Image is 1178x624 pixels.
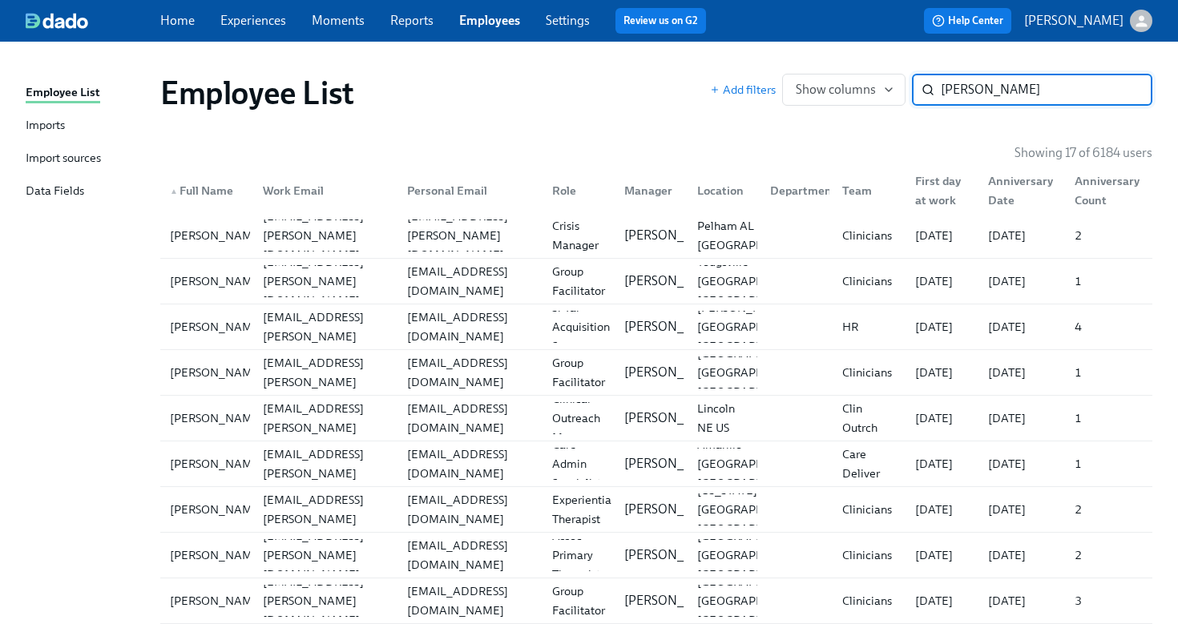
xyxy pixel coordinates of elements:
div: 1 [1068,272,1149,291]
a: Imports [26,116,147,136]
div: [PERSON_NAME][PERSON_NAME][EMAIL_ADDRESS][PERSON_NAME][DOMAIN_NAME][EMAIL_ADDRESS][DOMAIN_NAME]Ex... [160,487,1152,532]
div: [PERSON_NAME] [163,317,270,336]
div: 1 [1068,454,1149,473]
div: Imports [26,116,65,136]
div: [PERSON_NAME][EMAIL_ADDRESS][PERSON_NAME][DOMAIN_NAME] [256,288,395,365]
div: First day at work [909,171,975,210]
div: [DATE] [982,272,1063,291]
div: [EMAIL_ADDRESS][PERSON_NAME][DOMAIN_NAME] [256,526,395,584]
div: [EMAIL_ADDRESS][DOMAIN_NAME] [401,445,539,483]
div: Department [764,181,843,200]
p: [PERSON_NAME] [624,318,724,336]
div: Clinicians [836,226,902,245]
div: Sr Tal Acquisition Spec [546,298,616,356]
div: [EMAIL_ADDRESS][DOMAIN_NAME] [401,308,539,346]
div: Clinicians [836,363,902,382]
div: Full Name [163,181,250,200]
div: [PERSON_NAME] [163,409,270,428]
div: [PERSON_NAME][EMAIL_ADDRESS][PERSON_NAME][DOMAIN_NAME] [256,425,395,502]
a: Home [160,13,195,28]
div: Manager [618,181,684,200]
div: Import sources [26,149,101,169]
a: [PERSON_NAME][EMAIL_ADDRESS][PERSON_NAME][DOMAIN_NAME][EMAIL_ADDRESS][DOMAIN_NAME]Group Facilitat... [160,578,1152,624]
div: Care Deliver [836,445,902,483]
div: [EMAIL_ADDRESS][PERSON_NAME][DOMAIN_NAME] [256,252,395,310]
div: Care Admin Specialist [546,435,612,493]
div: 1 [1068,409,1149,428]
img: dado [26,13,88,29]
a: [PERSON_NAME][EMAIL_ADDRESS][PERSON_NAME][DOMAIN_NAME][EMAIL_ADDRESS][DOMAIN_NAME]Group Facilitat... [160,259,1152,304]
div: Team [836,181,902,200]
div: Group Facilitator [546,353,612,392]
div: HR [836,317,902,336]
div: [EMAIL_ADDRESS][DOMAIN_NAME] [401,582,539,620]
div: Experiential Therapist [546,490,621,529]
span: Show columns [796,82,892,98]
div: [DATE] [909,363,975,382]
div: Crisis Manager [546,216,612,255]
div: ▲Full Name [163,175,250,207]
button: Show columns [782,74,906,106]
div: [EMAIL_ADDRESS][DOMAIN_NAME] [401,353,539,392]
div: Department [757,175,830,207]
div: 2 [1068,226,1149,245]
div: Data Fields [26,182,84,202]
p: [PERSON_NAME] [624,546,724,564]
div: Group Facilitator [546,262,612,300]
div: [DATE] [909,317,975,336]
div: Location [684,175,757,207]
div: Work Email [256,181,395,200]
div: [PERSON_NAME][EMAIL_ADDRESS][PERSON_NAME][DOMAIN_NAME] [256,380,395,457]
p: [PERSON_NAME] [624,409,724,427]
div: [PERSON_NAME] [163,591,270,610]
a: [PERSON_NAME][PERSON_NAME][EMAIL_ADDRESS][PERSON_NAME][DOMAIN_NAME][EMAIL_ADDRESS][DOMAIN_NAME]Cl... [160,396,1152,441]
div: [PERSON_NAME][EMAIL_ADDRESS][PERSON_NAME][DOMAIN_NAME] [256,471,395,548]
p: [PERSON_NAME] [624,272,724,290]
a: Import sources [26,149,147,169]
div: [DATE] [982,545,1063,565]
a: Data Fields [26,182,147,202]
div: [DATE] [909,454,975,473]
a: Review us on G2 [623,13,698,29]
div: [PERSON_NAME] [GEOGRAPHIC_DATA] [GEOGRAPHIC_DATA] [691,298,821,356]
div: [EMAIL_ADDRESS][PERSON_NAME][DOMAIN_NAME] [401,207,539,264]
div: Location [691,181,757,200]
a: [PERSON_NAME][PERSON_NAME][EMAIL_ADDRESS][PERSON_NAME][DOMAIN_NAME][EMAIL_ADDRESS][DOMAIN_NAME]Gr... [160,350,1152,396]
div: Yougsville [GEOGRAPHIC_DATA] [GEOGRAPHIC_DATA] [691,252,821,310]
a: [PERSON_NAME][PERSON_NAME][EMAIL_ADDRESS][PERSON_NAME][DOMAIN_NAME][EMAIL_ADDRESS][DOMAIN_NAME]Ca... [160,441,1152,487]
div: Role [546,181,612,200]
div: [PERSON_NAME][EMAIL_ADDRESS][PERSON_NAME][DOMAIN_NAME] [256,334,395,411]
div: 2 [1068,500,1149,519]
div: [PERSON_NAME][PERSON_NAME][EMAIL_ADDRESS][PERSON_NAME][DOMAIN_NAME][EMAIL_ADDRESS][DOMAIN_NAME]Sr... [160,304,1152,349]
div: Pelham AL [GEOGRAPHIC_DATA] [691,216,821,255]
p: [PERSON_NAME] [624,227,724,244]
div: Clinical Outreach Manager [546,389,612,447]
div: [DATE] [909,226,975,245]
div: Lincoln NE US [691,399,757,437]
div: Anniversary Count [1062,175,1149,207]
div: Clinicians [836,500,902,519]
div: [PERSON_NAME] [163,272,270,291]
a: Reports [390,13,434,28]
a: Moments [312,13,365,28]
input: Search by name [941,74,1152,106]
a: [PERSON_NAME][EMAIL_ADDRESS][PERSON_NAME][DOMAIN_NAME][EMAIL_ADDRESS][DOMAIN_NAME]Assoc Primary T... [160,533,1152,578]
div: [US_STATE] [GEOGRAPHIC_DATA] [GEOGRAPHIC_DATA] [691,481,821,538]
a: [PERSON_NAME][PERSON_NAME][EMAIL_ADDRESS][PERSON_NAME][DOMAIN_NAME][EMAIL_ADDRESS][DOMAIN_NAME]Ex... [160,487,1152,533]
div: [DATE] [909,545,975,565]
a: Settings [546,13,590,28]
div: [DATE] [982,317,1063,336]
div: [DATE] [982,591,1063,610]
button: Add filters [710,82,776,98]
div: Personal Email [394,175,539,207]
div: 4 [1068,317,1149,336]
div: [DATE] [909,409,975,428]
div: [GEOGRAPHIC_DATA] [GEOGRAPHIC_DATA] [GEOGRAPHIC_DATA] [691,526,821,584]
div: Assoc Primary Therapist [546,526,612,584]
p: [PERSON_NAME] [1024,12,1124,30]
p: [PERSON_NAME] [624,455,724,473]
div: [PERSON_NAME] [163,363,270,382]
